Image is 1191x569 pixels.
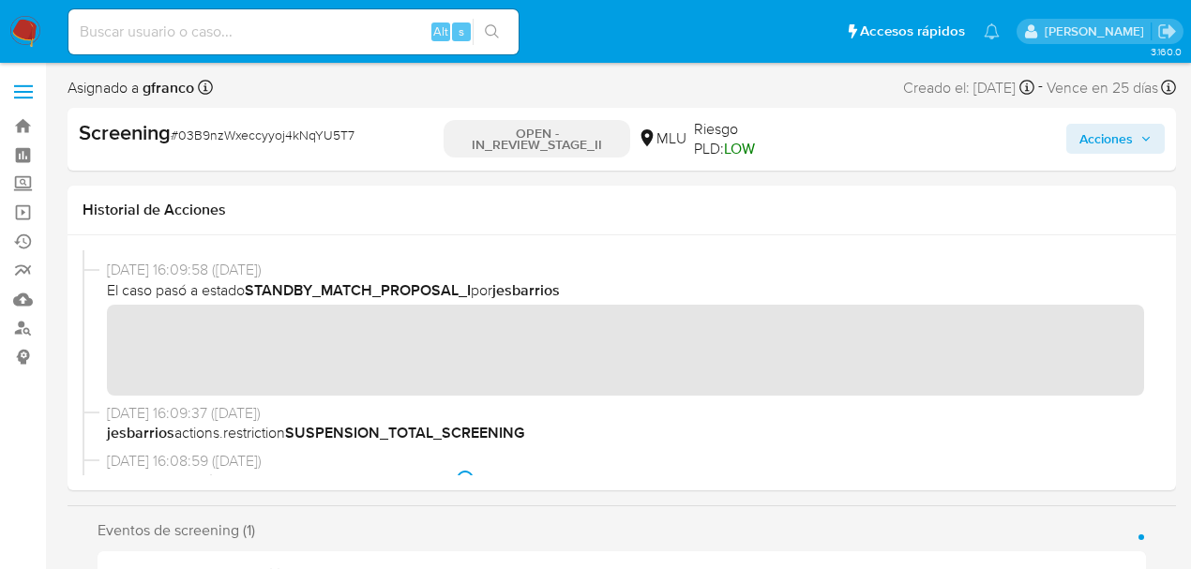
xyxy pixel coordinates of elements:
span: Alt [433,22,448,40]
button: search-icon [473,19,511,45]
button: Acciones [1066,124,1165,154]
span: Riesgo PLD: [694,119,800,159]
div: MLU [638,128,686,149]
p: giorgio.franco@mercadolibre.com [1045,22,1151,40]
p: OPEN - IN_REVIEW_STAGE_II [444,120,631,157]
a: Salir [1157,22,1177,41]
span: s [459,22,464,40]
span: # 03B9nzWxeccyyoj4kNqYU5T7 [171,126,354,144]
span: Accesos rápidos [860,22,965,41]
span: LOW [724,138,755,159]
span: Acciones [1079,124,1133,154]
span: Asignado a [68,78,194,98]
span: Vence en 25 días [1047,78,1158,98]
a: Notificaciones [984,23,1000,39]
b: gfranco [139,77,194,98]
b: Screening [79,117,171,147]
input: Buscar usuario o caso... [68,20,519,44]
span: - [1038,75,1043,100]
div: Creado el: [DATE] [903,75,1034,100]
